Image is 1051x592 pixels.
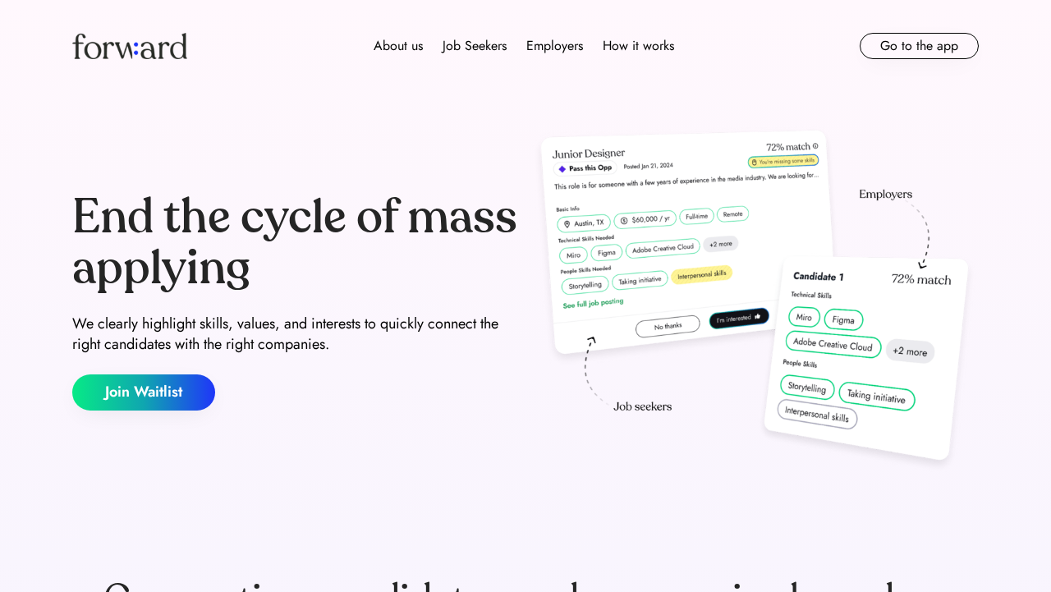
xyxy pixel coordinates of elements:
img: Forward logo [72,33,187,59]
div: End the cycle of mass applying [72,192,519,293]
div: How it works [603,36,674,56]
div: Job Seekers [443,36,507,56]
div: Employers [526,36,583,56]
button: Join Waitlist [72,374,215,411]
div: We clearly highlight skills, values, and interests to quickly connect the right candidates with t... [72,314,519,355]
div: About us [374,36,423,56]
button: Go to the app [860,33,979,59]
img: hero-image.png [532,125,979,478]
